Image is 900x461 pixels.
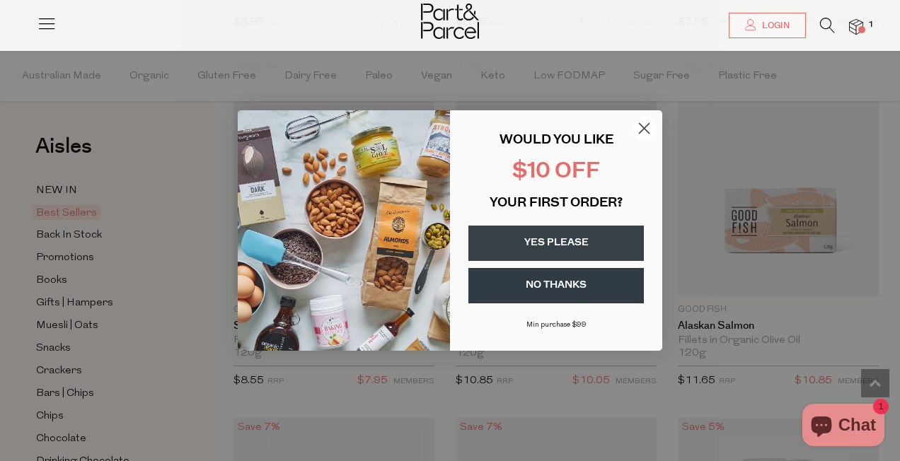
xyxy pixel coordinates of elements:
[490,197,623,210] span: YOUR FIRST ORDER?
[758,20,790,32] span: Login
[729,13,806,38] a: Login
[526,321,587,329] span: Min purchase $99
[512,161,600,183] span: $10 OFF
[421,4,479,39] img: Part&Parcel
[632,116,657,141] button: Close dialog
[849,19,863,34] a: 1
[865,18,877,31] span: 1
[238,110,450,351] img: 43fba0fb-7538-40bc-babb-ffb1a4d097bc.jpeg
[798,404,889,450] inbox-online-store-chat: Shopify online store chat
[468,226,644,261] button: YES PLEASE
[468,268,644,303] button: NO THANKS
[500,134,613,147] span: WOULD YOU LIKE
